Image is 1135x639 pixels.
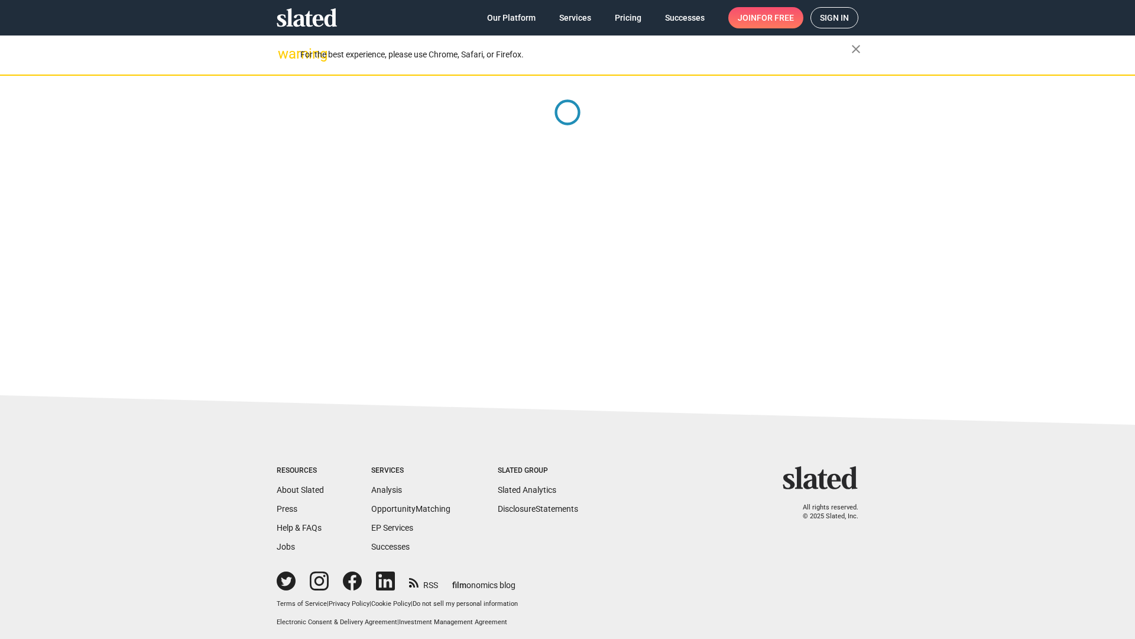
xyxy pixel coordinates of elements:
[790,504,858,521] p: All rights reserved. © 2025 Slated, Inc.
[849,42,863,56] mat-icon: close
[300,47,851,63] div: For the best experience, please use Chrome, Safari, or Firefox.
[277,466,324,476] div: Resources
[371,523,413,532] a: EP Services
[487,7,536,28] span: Our Platform
[559,7,591,28] span: Services
[409,573,438,591] a: RSS
[810,7,858,28] a: Sign in
[413,600,518,609] button: Do not sell my personal information
[277,618,397,626] a: Electronic Consent & Delivery Agreement
[498,466,578,476] div: Slated Group
[498,485,556,495] a: Slated Analytics
[329,600,369,608] a: Privacy Policy
[371,466,450,476] div: Services
[452,580,466,590] span: film
[738,7,794,28] span: Join
[277,504,297,514] a: Press
[820,8,849,28] span: Sign in
[656,7,714,28] a: Successes
[327,600,329,608] span: |
[277,485,324,495] a: About Slated
[605,7,651,28] a: Pricing
[277,542,295,551] a: Jobs
[369,600,371,608] span: |
[397,618,399,626] span: |
[371,485,402,495] a: Analysis
[665,7,705,28] span: Successes
[728,7,803,28] a: Joinfor free
[277,523,322,532] a: Help & FAQs
[411,600,413,608] span: |
[371,542,410,551] a: Successes
[478,7,545,28] a: Our Platform
[757,7,794,28] span: for free
[277,600,327,608] a: Terms of Service
[399,618,507,626] a: Investment Management Agreement
[371,504,450,514] a: OpportunityMatching
[278,47,292,61] mat-icon: warning
[371,600,411,608] a: Cookie Policy
[452,570,515,591] a: filmonomics blog
[498,504,578,514] a: DisclosureStatements
[615,7,641,28] span: Pricing
[550,7,601,28] a: Services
